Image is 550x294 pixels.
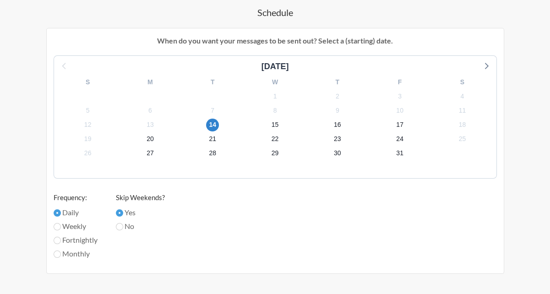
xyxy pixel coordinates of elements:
[82,147,94,160] span: Wednesday, November 26, 2025
[258,60,293,73] div: [DATE]
[116,221,165,232] label: No
[206,104,219,117] span: Friday, November 7, 2025
[54,35,497,46] p: When do you want your messages to be sent out? Select a (starting) date.
[393,104,406,117] span: Monday, November 10, 2025
[369,75,431,89] div: F
[54,237,61,244] input: Fortnightly
[54,250,61,258] input: Monthly
[393,133,406,146] span: Monday, November 24, 2025
[393,119,406,131] span: Monday, November 17, 2025
[119,75,181,89] div: M
[27,6,523,19] h4: Schedule
[116,209,123,217] input: Yes
[244,75,306,89] div: W
[331,147,344,160] span: Sunday, November 30, 2025
[54,192,98,203] label: Frequency:
[54,207,98,218] label: Daily
[456,133,468,146] span: Tuesday, November 25, 2025
[456,90,468,103] span: Tuesday, November 4, 2025
[331,119,344,131] span: Sunday, November 16, 2025
[144,104,157,117] span: Thursday, November 6, 2025
[431,75,493,89] div: S
[144,133,157,146] span: Thursday, November 20, 2025
[268,90,281,103] span: Saturday, November 1, 2025
[54,234,98,245] label: Fortnightly
[144,147,157,160] span: Thursday, November 27, 2025
[54,221,98,232] label: Weekly
[116,192,165,203] label: Skip Weekends?
[206,147,219,160] span: Friday, November 28, 2025
[206,133,219,146] span: Friday, November 21, 2025
[144,119,157,131] span: Thursday, November 13, 2025
[456,119,468,131] span: Tuesday, November 18, 2025
[206,119,219,131] span: Friday, November 14, 2025
[57,75,119,89] div: S
[331,133,344,146] span: Sunday, November 23, 2025
[54,209,61,217] input: Daily
[82,133,94,146] span: Wednesday, November 19, 2025
[268,147,281,160] span: Saturday, November 29, 2025
[82,119,94,131] span: Wednesday, November 12, 2025
[456,104,468,117] span: Tuesday, November 11, 2025
[306,75,369,89] div: T
[54,223,61,230] input: Weekly
[116,207,165,218] label: Yes
[116,223,123,230] input: No
[393,147,406,160] span: Monday, December 1, 2025
[268,104,281,117] span: Saturday, November 8, 2025
[268,119,281,131] span: Saturday, November 15, 2025
[181,75,244,89] div: T
[82,104,94,117] span: Wednesday, November 5, 2025
[331,90,344,103] span: Sunday, November 2, 2025
[393,90,406,103] span: Monday, November 3, 2025
[331,104,344,117] span: Sunday, November 9, 2025
[54,248,98,259] label: Monthly
[268,133,281,146] span: Saturday, November 22, 2025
